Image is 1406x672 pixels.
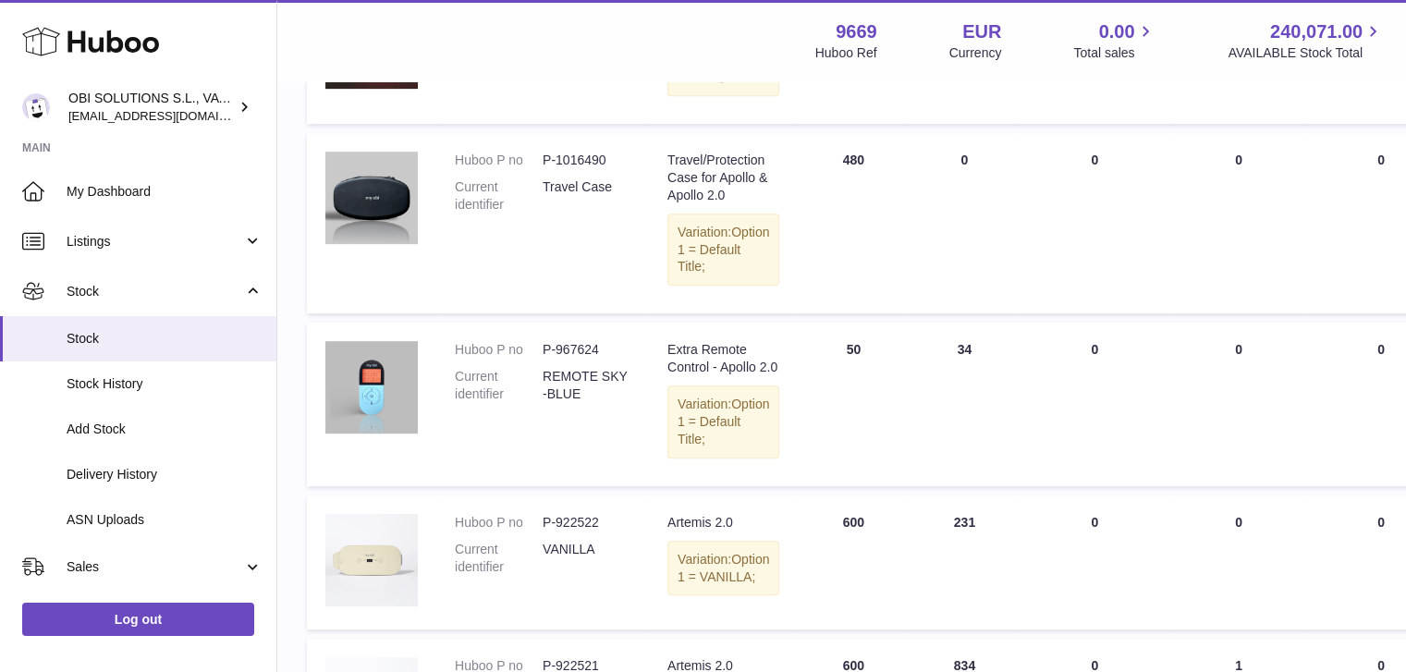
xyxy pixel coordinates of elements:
div: Currency [949,44,1002,62]
img: product image [325,514,418,606]
dt: Current identifier [455,178,543,214]
td: 0 [1169,495,1308,629]
img: product image [325,341,418,434]
span: Option 1 = Default Title; [678,225,769,275]
a: 240,071.00 AVAILABLE Stock Total [1228,19,1384,62]
dt: Huboo P no [455,514,543,531]
td: 50 [798,323,909,485]
dt: Current identifier [455,541,543,576]
td: 0 [1020,133,1169,313]
a: Log out [22,603,254,636]
td: 600 [798,495,909,629]
span: Listings [67,233,243,250]
dd: P-1016490 [543,152,630,169]
span: ASN Uploads [67,511,263,529]
dt: Huboo P no [455,152,543,169]
span: 0 [1377,515,1385,530]
td: 231 [909,495,1020,629]
span: Add Stock [67,421,263,438]
span: AVAILABLE Stock Total [1228,44,1384,62]
dd: P-967624 [543,341,630,359]
td: 34 [909,323,1020,485]
td: 0 [909,133,1020,313]
span: 0 [1377,342,1385,357]
span: My Dashboard [67,183,263,201]
div: Travel/Protection Case for Apollo & Apollo 2.0 [667,152,779,204]
td: 0 [1169,323,1308,485]
div: OBI SOLUTIONS S.L., VAT: B70911078 [68,90,235,125]
td: 0 [1020,495,1169,629]
img: product image [325,152,418,244]
td: 480 [798,133,909,313]
div: Variation: [667,214,779,287]
span: Stock History [67,375,263,393]
dd: VANILLA [543,541,630,576]
span: Total sales [1073,44,1155,62]
div: Artemis 2.0 [667,514,779,531]
div: Variation: [667,385,779,458]
span: Option 1 = Default Title; [678,397,769,446]
span: Option 1 = VANILLA; [678,552,769,584]
img: hello@myobistore.com [22,93,50,121]
span: 0.00 [1099,19,1135,44]
div: Extra Remote Control - Apollo 2.0 [667,341,779,376]
dt: Current identifier [455,368,543,403]
dd: P-922522 [543,514,630,531]
dt: Huboo P no [455,341,543,359]
td: 0 [1169,133,1308,313]
dd: REMOTE SKY-BLUE [543,368,630,403]
strong: 9669 [836,19,877,44]
span: Stock [67,283,243,300]
strong: EUR [962,19,1001,44]
span: Stock [67,330,263,348]
span: Delivery History [67,466,263,483]
span: 0 [1377,153,1385,167]
div: Variation: [667,541,779,596]
dd: Travel Case [543,178,630,214]
span: Sales [67,558,243,576]
td: 0 [1020,323,1169,485]
a: 0.00 Total sales [1073,19,1155,62]
div: Huboo Ref [815,44,877,62]
span: [EMAIL_ADDRESS][DOMAIN_NAME] [68,108,272,123]
span: 240,071.00 [1270,19,1363,44]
